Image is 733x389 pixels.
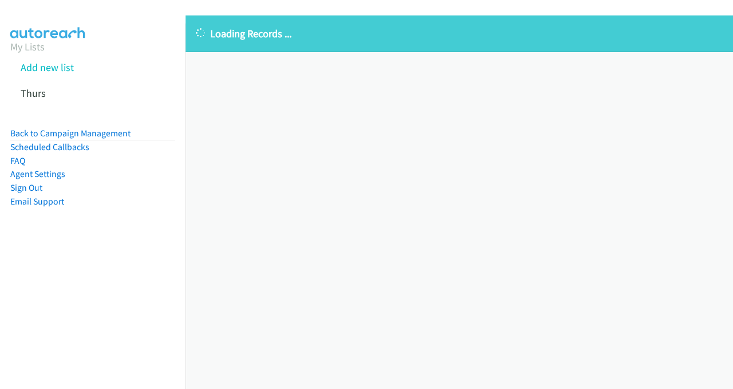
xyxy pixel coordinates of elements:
p: Loading Records ... [196,26,723,41]
a: Thurs [21,87,46,100]
a: Email Support [10,196,64,207]
a: Sign Out [10,182,42,193]
a: My Lists [10,40,45,53]
a: Add new list [21,61,74,74]
a: Agent Settings [10,168,65,179]
a: Scheduled Callbacks [10,142,89,152]
a: Back to Campaign Management [10,128,131,139]
a: FAQ [10,155,25,166]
